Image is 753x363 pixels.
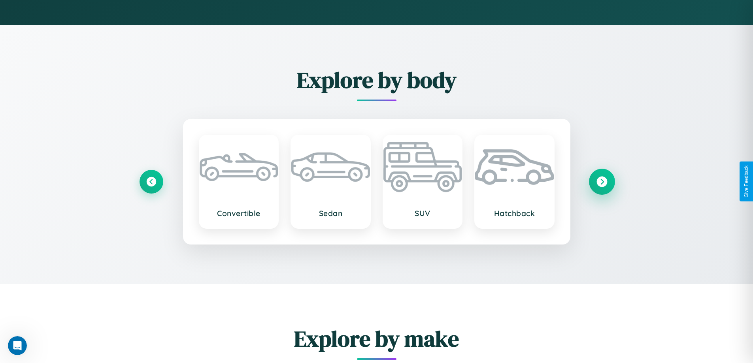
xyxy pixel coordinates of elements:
[208,209,270,218] h3: Convertible
[8,336,27,355] iframe: Intercom live chat
[299,209,362,218] h3: Sedan
[744,166,749,197] div: Give Feedback
[483,209,546,218] h3: Hatchback
[391,209,454,218] h3: SUV
[140,324,614,354] h2: Explore by make
[140,65,614,95] h2: Explore by body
